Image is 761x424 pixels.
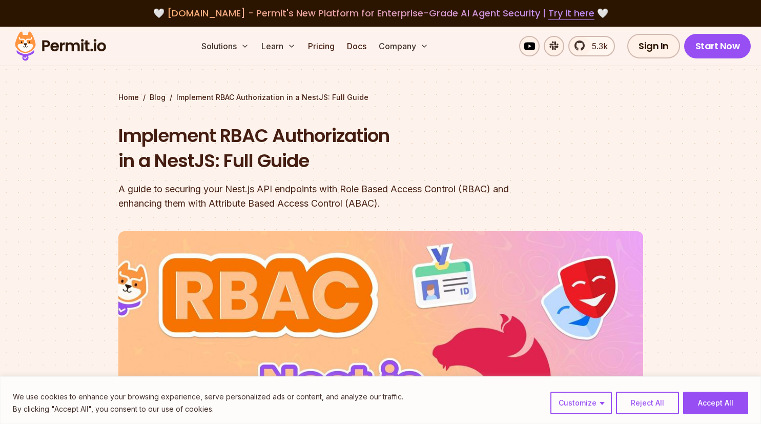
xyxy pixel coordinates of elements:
a: 5.3k [568,36,615,56]
div: A guide to securing your Nest.js API endpoints with Role Based Access Control (RBAC) and enhancin... [118,182,512,211]
a: Start Now [684,34,751,58]
a: Home [118,92,139,103]
h1: Implement RBAC Authorization in a NestJS: Full Guide [118,123,512,174]
a: Pricing [304,36,339,56]
a: Sign In [627,34,680,58]
div: / / [118,92,643,103]
button: Customize [550,392,612,414]
span: 5.3k [586,40,608,52]
p: By clicking "Accept All", you consent to our use of cookies. [13,403,403,415]
div: 🤍 🤍 [25,6,736,21]
a: Try it here [548,7,594,20]
button: Learn [257,36,300,56]
a: Blog [150,92,166,103]
p: We use cookies to enhance your browsing experience, serve personalized ads or content, and analyz... [13,391,403,403]
button: Reject All [616,392,679,414]
button: Accept All [683,392,748,414]
a: Docs [343,36,371,56]
button: Company [375,36,433,56]
img: Permit logo [10,29,111,64]
button: Solutions [197,36,253,56]
span: [DOMAIN_NAME] - Permit's New Platform for Enterprise-Grade AI Agent Security | [167,7,594,19]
